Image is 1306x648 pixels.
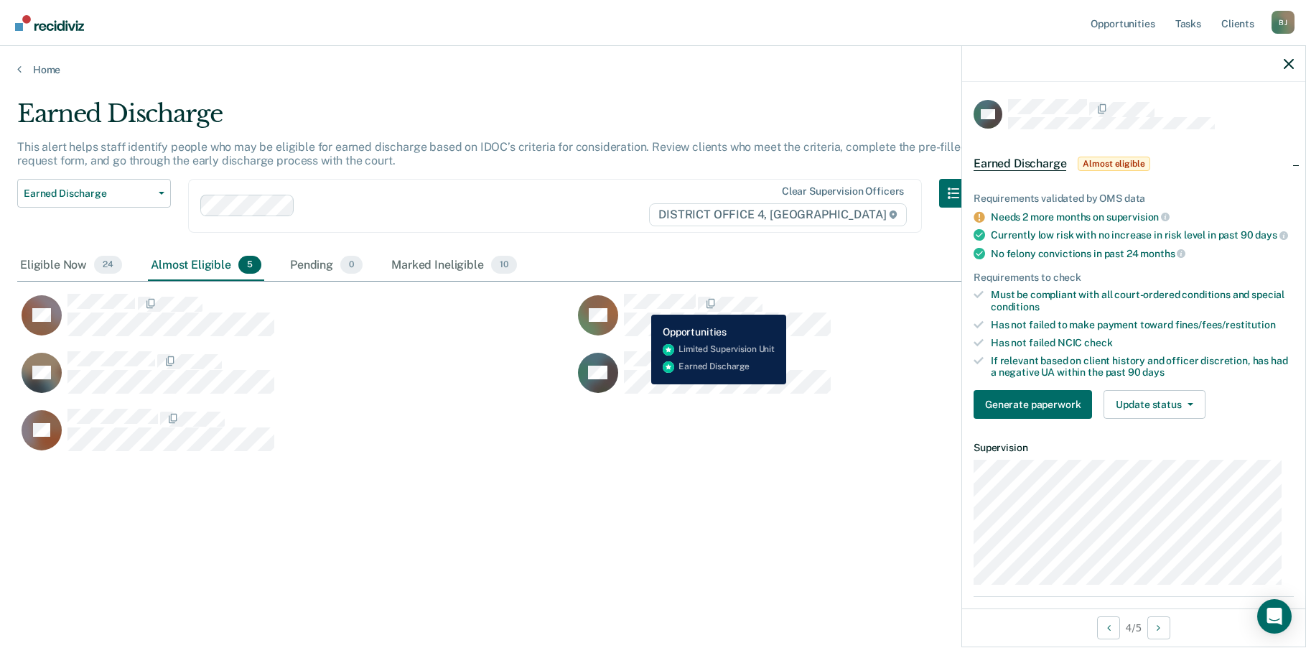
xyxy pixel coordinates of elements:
[17,250,125,282] div: Eligible Now
[974,442,1294,454] dt: Supervision
[649,203,907,226] span: DISTRICT OFFICE 4, [GEOGRAPHIC_DATA]
[991,289,1294,313] div: Must be compliant with all court-ordered conditions and special
[1175,319,1276,330] span: fines/fees/restitution
[94,256,122,274] span: 24
[1084,337,1112,348] span: check
[15,15,84,31] img: Recidiviz
[962,141,1305,187] div: Earned DischargeAlmost eligible
[974,157,1066,171] span: Earned Discharge
[17,63,1289,76] a: Home
[1104,390,1205,419] button: Update status
[1272,11,1295,34] div: B J
[1147,616,1170,639] button: Next Opportunity
[17,140,967,167] p: This alert helps staff identify people who may be eligible for earned discharge based on IDOC’s c...
[1097,616,1120,639] button: Previous Opportunity
[991,319,1294,331] div: Has not failed to make payment toward
[974,193,1294,205] div: Requirements validated by OMS data
[1140,248,1185,259] span: months
[238,256,261,274] span: 5
[148,250,264,282] div: Almost Eligible
[491,256,517,274] span: 10
[1255,229,1287,241] span: days
[287,250,365,282] div: Pending
[974,390,1098,419] a: Navigate to form link
[17,351,574,408] div: CaseloadOpportunityCell-159874
[991,355,1294,379] div: If relevant based on client history and officer discretion, has had a negative UA within the past 90
[1257,599,1292,634] div: Open Intercom Messenger
[1078,157,1149,171] span: Almost eligible
[388,250,519,282] div: Marked Ineligible
[574,351,1130,408] div: CaseloadOpportunityCell-104963
[991,210,1294,223] div: Needs 2 more months on supervision
[962,608,1305,647] div: 4 / 5
[17,99,997,140] div: Earned Discharge
[17,408,574,466] div: CaseloadOpportunityCell-159736
[574,293,1130,351] div: CaseloadOpportunityCell-140445
[991,301,1040,313] span: conditions
[991,337,1294,349] div: Has not failed NCIC
[24,188,153,200] span: Earned Discharge
[1142,366,1164,378] span: days
[1272,11,1295,34] button: Profile dropdown button
[340,256,363,274] span: 0
[991,247,1294,260] div: No felony convictions in past 24
[974,390,1092,419] button: Generate paperwork
[782,185,904,198] div: Clear supervision officers
[974,272,1294,284] div: Requirements to check
[991,228,1294,241] div: Currently low risk with no increase in risk level in past 90
[17,293,574,351] div: CaseloadOpportunityCell-159632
